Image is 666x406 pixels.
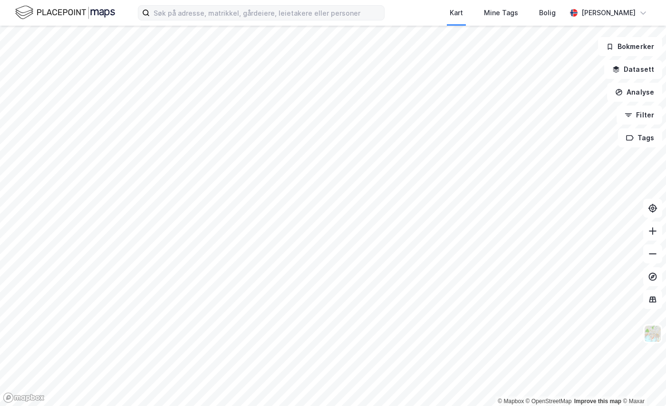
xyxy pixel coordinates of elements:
[618,128,662,147] button: Tags
[598,37,662,56] button: Bokmerker
[3,392,45,403] a: Mapbox homepage
[15,4,115,21] img: logo.f888ab2527a4732fd821a326f86c7f29.svg
[617,106,662,125] button: Filter
[607,83,662,102] button: Analyse
[450,7,463,19] div: Kart
[484,7,518,19] div: Mine Tags
[526,398,572,405] a: OpenStreetMap
[618,360,666,406] div: Kontrollprogram for chat
[539,7,556,19] div: Bolig
[498,398,524,405] a: Mapbox
[150,6,384,20] input: Søk på adresse, matrikkel, gårdeiere, leietakere eller personer
[618,360,666,406] iframe: Chat Widget
[604,60,662,79] button: Datasett
[574,398,621,405] a: Improve this map
[581,7,636,19] div: [PERSON_NAME]
[644,325,662,343] img: Z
